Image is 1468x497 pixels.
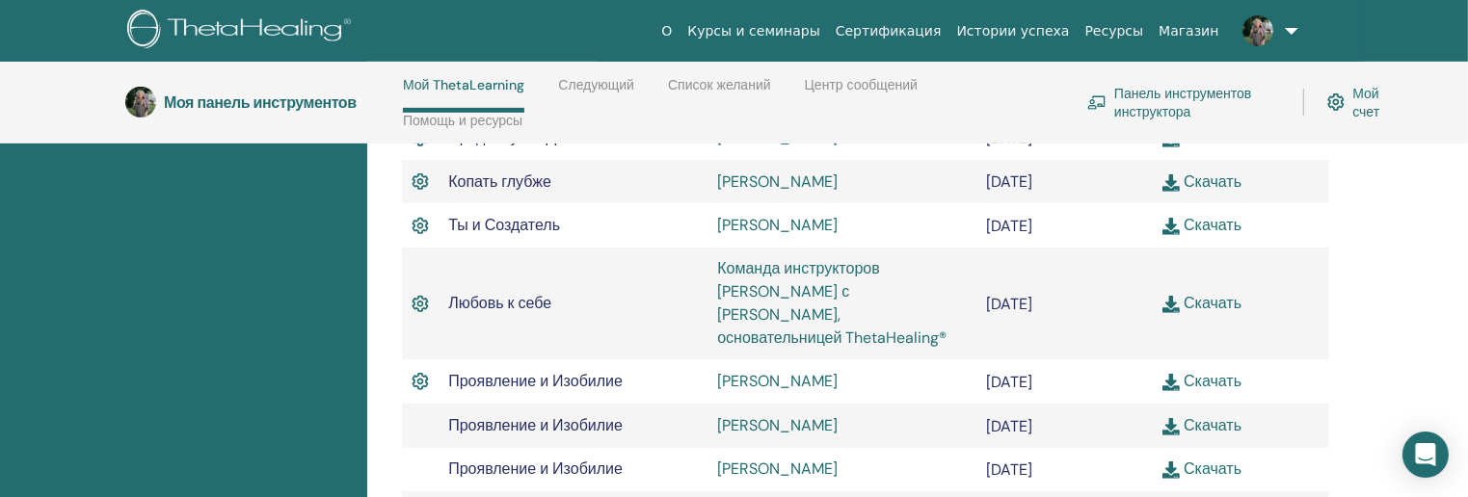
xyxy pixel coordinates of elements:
[717,458,838,479] a: [PERSON_NAME]
[1327,90,1345,115] img: cog.svg
[1114,85,1251,120] font: Панель инструментов инструктора
[412,292,429,317] img: Активный сертификат
[986,416,1032,436] font: [DATE]
[717,127,838,147] a: [PERSON_NAME]
[412,369,429,394] img: Активный сертификат
[448,215,560,235] font: Ты и Создатель
[403,77,524,113] a: Мой ThetaLearning
[412,214,429,239] img: Активный сертификат
[1087,95,1107,110] img: chalkboard-teacher.svg
[1162,293,1241,313] a: Скачать
[448,293,551,313] font: Любовь к себе
[558,76,634,93] font: Следующий
[164,92,357,113] font: Моя панель инструментов
[986,459,1032,480] font: [DATE]
[717,215,838,235] a: [PERSON_NAME]
[986,216,1032,236] font: [DATE]
[1162,458,1241,479] a: Скачать
[412,170,429,195] img: Активный сертификат
[717,171,838,192] a: [PERSON_NAME]
[687,23,820,39] font: Курсы и семинары
[1162,218,1180,235] img: download.svg
[717,371,838,391] a: [PERSON_NAME]
[1184,293,1241,313] font: Скачать
[403,112,522,129] font: Помощь и ресурсы
[661,23,672,39] font: О
[125,87,156,118] img: default.jpg
[1162,418,1180,435] img: download.svg
[986,294,1032,314] font: [DATE]
[558,77,634,108] a: Следующий
[1242,15,1273,46] img: default.jpg
[1402,432,1449,478] div: Open Intercom Messenger
[668,77,771,108] a: Список желаний
[403,76,524,93] font: Мой ThetaLearning
[717,415,838,435] a: [PERSON_NAME]
[127,10,358,53] img: logo.png
[1159,23,1218,39] font: Магазин
[1087,81,1280,123] a: Панель инструментов инструктора
[1327,81,1396,123] a: Мой счет
[1162,415,1241,435] a: Скачать
[1184,215,1241,235] font: Скачать
[1162,127,1241,147] a: Скачать
[1162,171,1241,192] a: Скачать
[1352,85,1379,120] font: Мой счет
[1184,415,1241,435] font: Скачать
[1162,215,1241,235] a: Скачать
[1162,374,1180,391] img: download.svg
[805,76,918,93] font: Центр сообщений
[1085,23,1144,39] font: Ресурсы
[448,171,551,192] font: Копать глубже
[1184,458,1241,479] font: Скачать
[448,127,576,147] font: Продвинутая ДНК
[805,77,918,108] a: Центр сообщений
[1078,13,1152,49] a: Ресурсы
[1184,127,1241,147] font: Скачать
[957,23,1070,39] font: Истории успеха
[1162,371,1241,391] a: Скачать
[1162,461,1180,479] img: download.svg
[949,13,1078,49] a: Истории успеха
[1184,371,1241,391] font: Скачать
[448,371,623,391] font: Проявление и Изобилие
[836,23,942,39] font: Сертификация
[448,415,623,435] font: Проявление и Изобилие
[654,13,680,49] a: О
[717,258,947,348] a: Команда инструкторов [PERSON_NAME] с [PERSON_NAME], основательницей ThetaHealing®
[403,113,522,144] a: Помощь и ресурсы
[448,458,623,479] font: Проявление и Изобилие
[668,76,771,93] font: Список желаний
[986,372,1032,392] font: [DATE]
[1162,174,1180,192] img: download.svg
[828,13,949,49] a: Сертификация
[680,13,828,49] a: Курсы и семинары
[1162,296,1180,313] img: download.svg
[1151,13,1226,49] a: Магазин
[986,171,1032,192] font: [DATE]
[1184,171,1241,192] font: Скачать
